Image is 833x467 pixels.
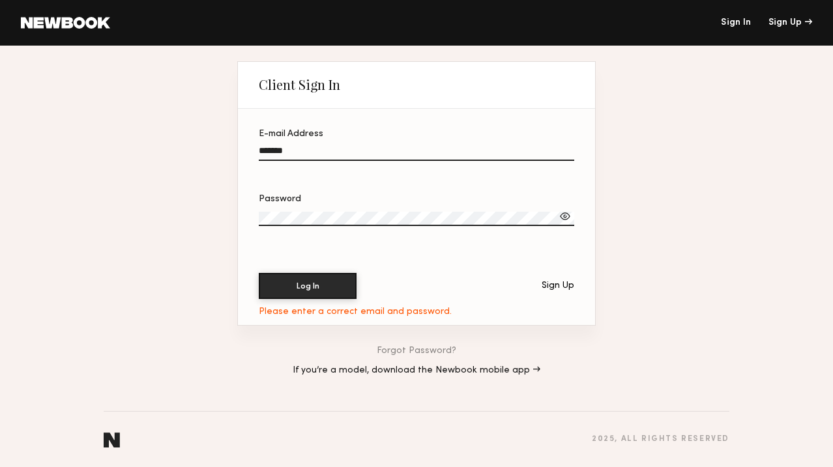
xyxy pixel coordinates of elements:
[592,435,729,444] div: 2025 , all rights reserved
[293,366,540,375] a: If you’re a model, download the Newbook mobile app →
[259,130,574,139] div: E-mail Address
[721,18,751,27] a: Sign In
[768,18,812,27] div: Sign Up
[259,146,574,161] input: E-mail Address
[259,273,357,299] button: Log In
[259,307,452,317] div: Please enter a correct email and password.
[259,212,574,226] input: Password
[259,77,340,92] div: Client Sign In
[259,195,574,204] div: Password
[377,347,456,356] a: Forgot Password?
[542,281,574,290] div: Sign Up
